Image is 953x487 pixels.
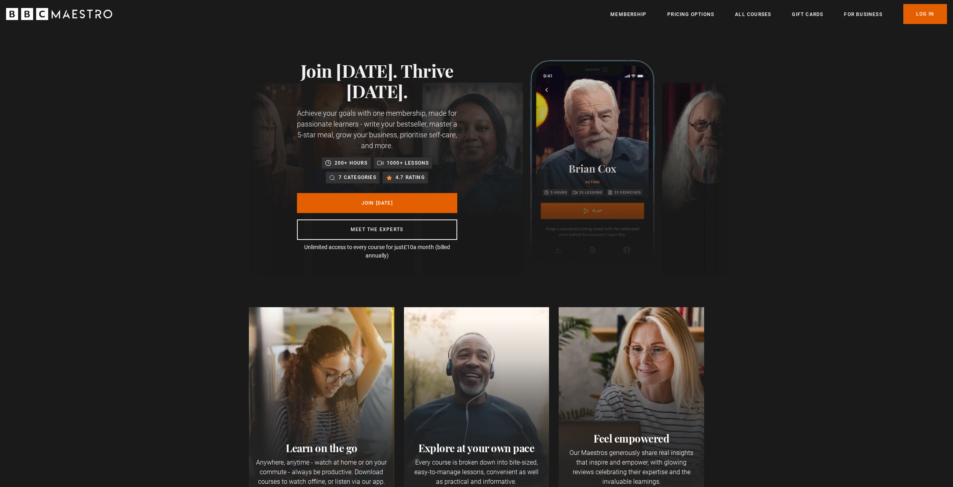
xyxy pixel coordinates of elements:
h2: Explore at your own pace [410,442,543,455]
p: Anywhere, anytime - watch at home or on your commute - always be productive. Download courses to ... [255,458,388,487]
a: For business [844,10,882,18]
p: Every course is broken down into bite-sized, easy-to-manage lessons, convenient as well as practi... [410,458,543,487]
p: Achieve your goals with one membership, made for passionate learners - write your bestseller, mas... [297,108,457,151]
p: 7 categories [339,173,376,181]
a: Meet the experts [297,219,457,240]
span: £10 [404,244,413,250]
h2: Feel empowered [565,432,698,445]
a: Gift Cards [792,10,823,18]
a: All Courses [735,10,771,18]
p: 1000+ lessons [387,159,429,167]
p: 200+ hours [335,159,367,167]
p: Our Maestros generously share real insights that inspire and empower, with glowing reviews celebr... [565,448,698,487]
p: Unlimited access to every course for just a month (billed annually) [297,243,457,260]
a: Pricing Options [667,10,714,18]
h1: Join [DATE]. Thrive [DATE]. [297,60,457,101]
a: Join [DATE] [297,193,457,213]
a: Membership [610,10,646,18]
nav: Primary [610,4,947,24]
a: Log In [903,4,947,24]
p: 4.7 rating [396,173,425,181]
h2: Learn on the go [255,442,388,455]
svg: BBC Maestro [6,8,112,20]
